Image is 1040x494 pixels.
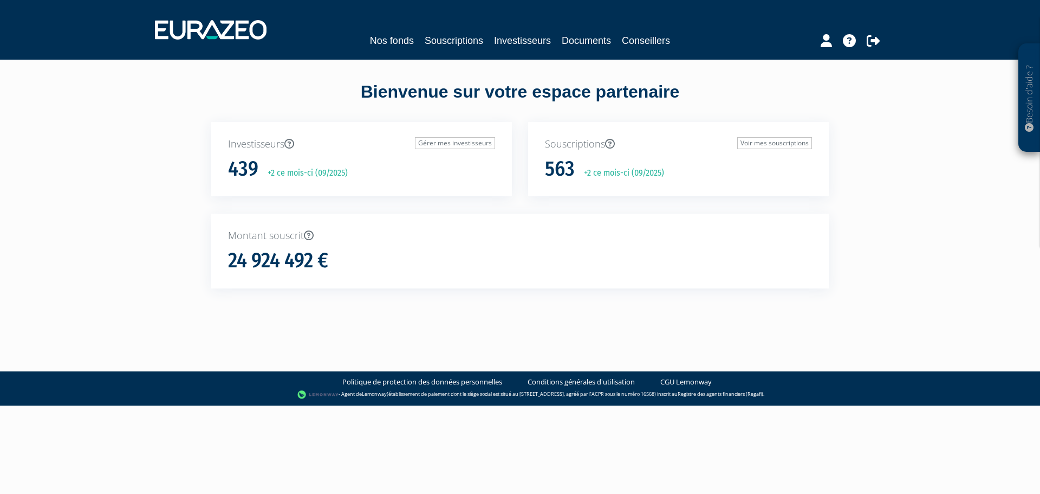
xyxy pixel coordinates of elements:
[425,33,483,48] a: Souscriptions
[203,80,837,122] div: Bienvenue sur votre espace partenaire
[228,158,258,181] h1: 439
[545,158,575,181] h1: 563
[622,33,670,48] a: Conseillers
[297,389,339,400] img: logo-lemonway.png
[678,390,763,397] a: Registre des agents financiers (Regafi)
[415,137,495,149] a: Gérer mes investisseurs
[528,377,635,387] a: Conditions générales d'utilisation
[228,137,495,151] p: Investisseurs
[342,377,502,387] a: Politique de protection des données personnelles
[1023,49,1036,147] p: Besoin d'aide ?
[545,137,812,151] p: Souscriptions
[228,249,328,272] h1: 24 924 492 €
[494,33,551,48] a: Investisseurs
[737,137,812,149] a: Voir mes souscriptions
[370,33,414,48] a: Nos fonds
[660,377,712,387] a: CGU Lemonway
[562,33,611,48] a: Documents
[155,20,266,40] img: 1732889491-logotype_eurazeo_blanc_rvb.png
[260,167,348,179] p: +2 ce mois-ci (09/2025)
[228,229,812,243] p: Montant souscrit
[362,390,387,397] a: Lemonway
[11,389,1029,400] div: - Agent de (établissement de paiement dont le siège social est situé au [STREET_ADDRESS], agréé p...
[576,167,664,179] p: +2 ce mois-ci (09/2025)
